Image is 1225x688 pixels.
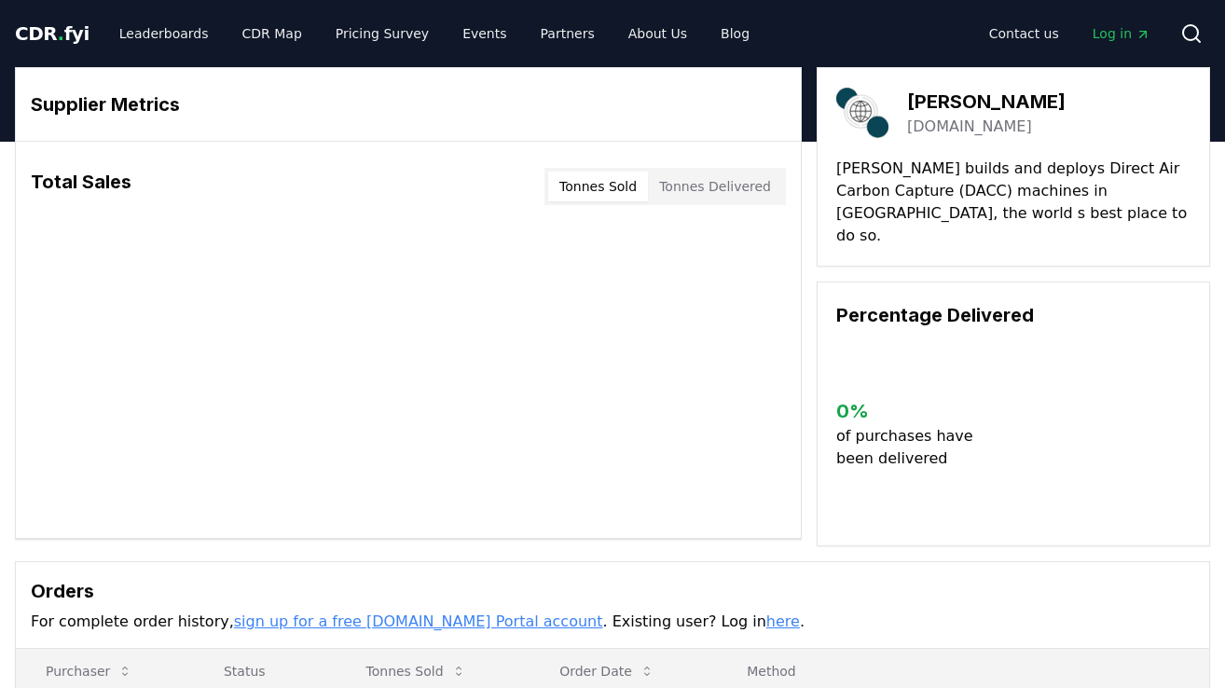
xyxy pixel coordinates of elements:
[526,17,610,50] a: Partners
[836,425,984,470] p: of purchases have been delivered
[836,87,888,139] img: Octavia Carbon-logo
[548,172,648,201] button: Tonnes Sold
[15,22,89,45] span: CDR fyi
[31,168,131,205] h3: Total Sales
[234,612,603,630] a: sign up for a free [DOMAIN_NAME] Portal account
[209,662,322,681] p: Status
[836,301,1191,329] h3: Percentage Delivered
[1093,24,1150,43] span: Log in
[447,17,521,50] a: Events
[907,116,1032,138] a: [DOMAIN_NAME]
[766,612,800,630] a: here
[31,90,786,118] h3: Supplier Metrics
[648,172,782,201] button: Tonnes Delivered
[31,577,1194,605] h3: Orders
[836,397,984,425] h3: 0 %
[104,17,764,50] nav: Main
[974,17,1165,50] nav: Main
[706,17,764,50] a: Blog
[227,17,317,50] a: CDR Map
[321,17,444,50] a: Pricing Survey
[836,158,1191,247] p: [PERSON_NAME] builds and deploys Direct Air Carbon Capture (DACC) machines in [GEOGRAPHIC_DATA], ...
[732,662,1194,681] p: Method
[974,17,1074,50] a: Contact us
[15,21,89,47] a: CDR.fyi
[58,22,64,45] span: .
[31,611,1194,633] p: For complete order history, . Existing user? Log in .
[613,17,702,50] a: About Us
[1078,17,1165,50] a: Log in
[104,17,224,50] a: Leaderboards
[907,88,1066,116] h3: [PERSON_NAME]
